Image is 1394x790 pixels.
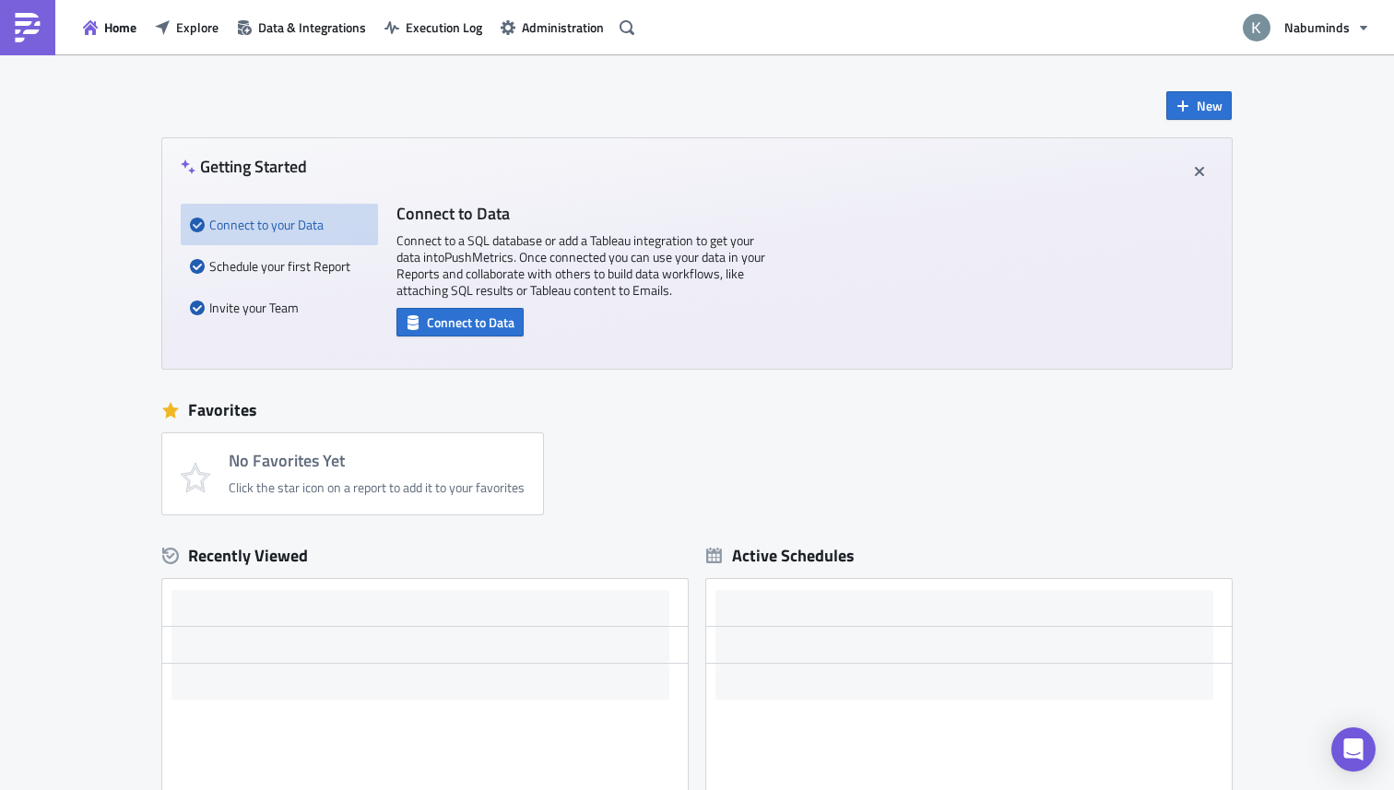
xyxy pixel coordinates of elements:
[1197,96,1223,115] span: New
[190,287,369,328] div: Invite your Team
[162,396,1232,424] div: Favorites
[427,312,514,332] span: Connect to Data
[396,232,765,299] p: Connect to a SQL database or add a Tableau integration to get your data into PushMetrics . Once c...
[1241,12,1272,43] img: Avatar
[13,13,42,42] img: PushMetrics
[146,13,228,41] button: Explore
[491,13,613,41] button: Administration
[228,13,375,41] button: Data & Integrations
[190,245,369,287] div: Schedule your first Report
[229,479,525,496] div: Click the star icon on a report to add it to your favorites
[396,308,524,336] button: Connect to Data
[1166,91,1232,120] button: New
[396,311,524,330] a: Connect to Data
[1331,727,1376,772] div: Open Intercom Messenger
[1284,18,1350,37] span: Nabuminds
[258,18,366,37] span: Data & Integrations
[406,18,482,37] span: Execution Log
[190,204,369,245] div: Connect to your Data
[162,542,688,570] div: Recently Viewed
[522,18,604,37] span: Administration
[176,18,219,37] span: Explore
[181,157,307,176] h4: Getting Started
[74,13,146,41] button: Home
[1232,7,1380,48] button: Nabuminds
[229,452,525,470] h4: No Favorites Yet
[396,204,765,223] h4: Connect to Data
[706,545,855,566] div: Active Schedules
[104,18,136,37] span: Home
[375,13,491,41] button: Execution Log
